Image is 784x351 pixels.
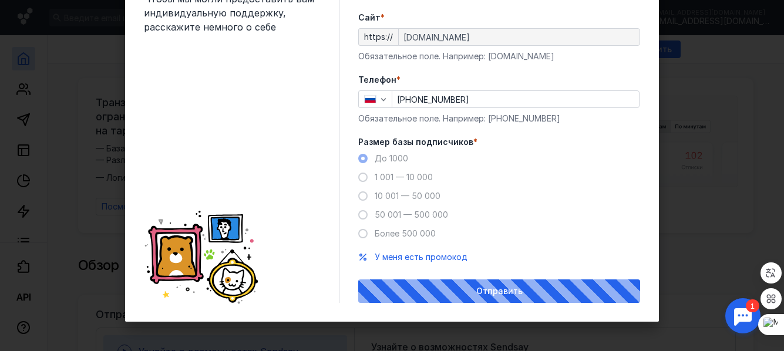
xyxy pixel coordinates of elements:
[375,251,467,263] button: У меня есть промокод
[358,50,640,62] div: Обязательное поле. Например: [DOMAIN_NAME]
[26,7,40,20] div: 1
[358,113,640,124] div: Обязательное поле. Например: [PHONE_NUMBER]
[375,252,467,262] span: У меня есть промокод
[358,12,381,23] span: Cайт
[358,74,396,86] span: Телефон
[358,136,473,148] span: Размер базы подписчиков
